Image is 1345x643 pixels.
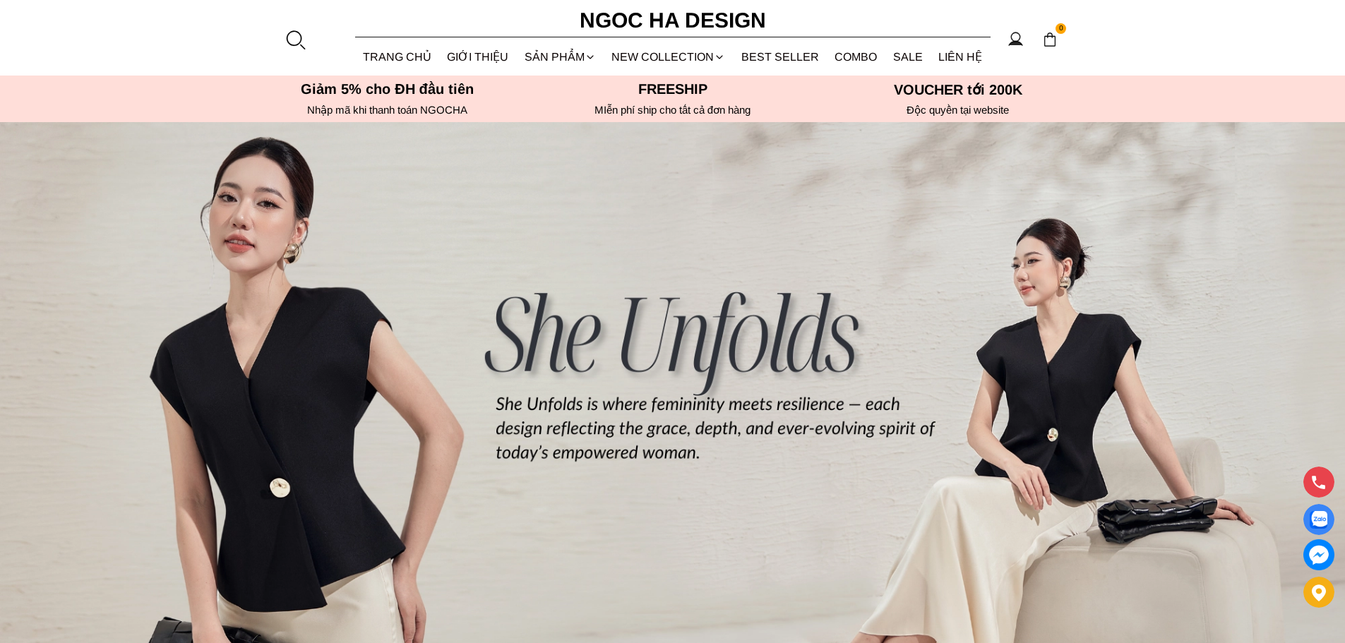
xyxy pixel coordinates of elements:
[307,104,467,116] font: Nhập mã khi thanh toán NGOCHA
[534,104,811,116] h6: MIễn phí ship cho tất cả đơn hàng
[931,38,991,76] a: LIÊN HỆ
[1056,23,1067,35] span: 0
[1303,539,1334,570] a: messenger
[604,38,734,76] a: NEW COLLECTION
[301,81,474,97] font: Giảm 5% cho ĐH đầu tiên
[638,81,707,97] font: Freeship
[1310,511,1327,529] img: Display image
[517,38,604,76] div: SẢN PHẨM
[734,38,827,76] a: BEST SELLER
[820,81,1096,98] h5: VOUCHER tới 200K
[820,104,1096,116] h6: Độc quyền tại website
[827,38,885,76] a: Combo
[1042,32,1058,47] img: img-CART-ICON-ksit0nf1
[439,38,517,76] a: GIỚI THIỆU
[1303,504,1334,535] a: Display image
[885,38,931,76] a: SALE
[355,38,440,76] a: TRANG CHỦ
[567,4,779,37] a: Ngoc Ha Design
